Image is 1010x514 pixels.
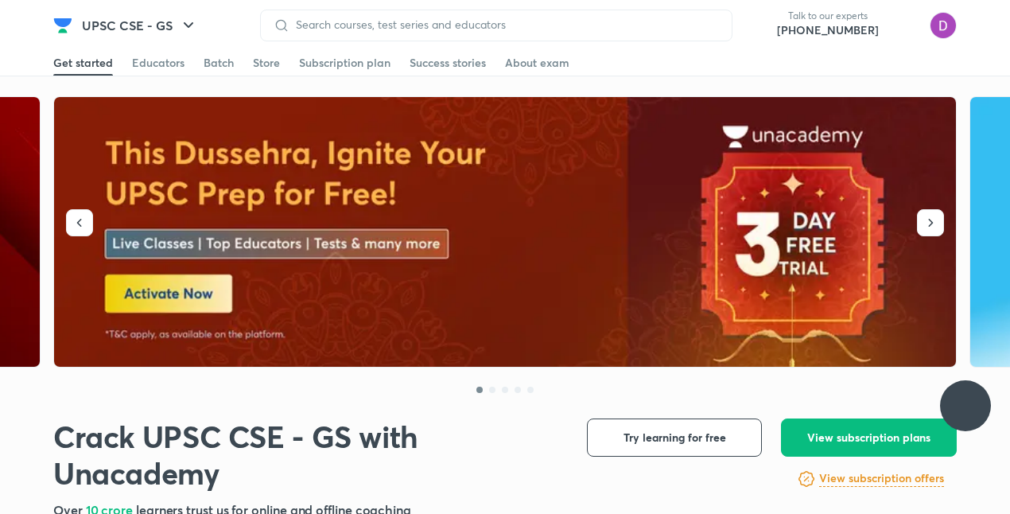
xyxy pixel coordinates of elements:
div: Subscription plan [299,55,390,71]
a: Get started [53,50,113,76]
a: Subscription plan [299,50,390,76]
input: Search courses, test series and educators [289,18,719,31]
button: UPSC CSE - GS [72,10,208,41]
a: [PHONE_NUMBER] [777,22,879,38]
h6: View subscription offers [819,470,944,487]
img: ttu [956,396,975,415]
a: Batch [204,50,234,76]
div: Educators [132,55,185,71]
a: About exam [505,50,569,76]
div: Get started [53,55,113,71]
img: Deepti Yadav [930,12,957,39]
a: Success stories [410,50,486,76]
div: About exam [505,55,569,71]
h1: Crack UPSC CSE - GS with Unacademy [53,419,561,491]
span: Try learning for free [623,430,726,446]
img: call-us [745,10,777,41]
a: Educators [132,50,185,76]
button: View subscription plans [781,419,957,457]
a: View subscription offers [819,469,944,489]
img: Company Logo [53,16,72,35]
button: Try learning for free [587,419,762,457]
div: Store [253,55,280,71]
a: Store [253,50,280,76]
img: avatar [892,13,917,38]
div: Success stories [410,55,486,71]
div: Batch [204,55,234,71]
span: View subscription plans [807,430,930,446]
p: Talk to our experts [777,10,879,22]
